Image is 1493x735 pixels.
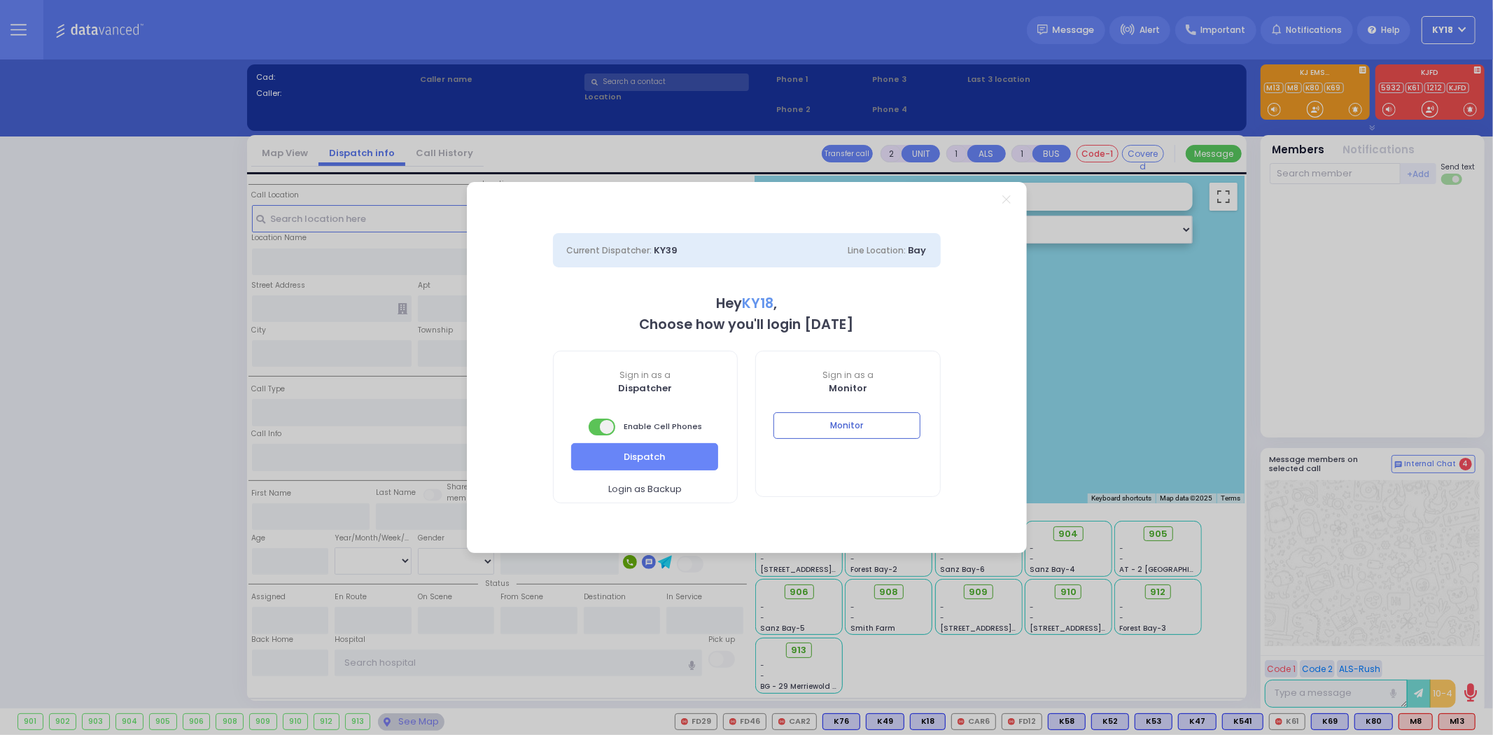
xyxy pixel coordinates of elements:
b: Hey , [716,294,777,313]
span: Line Location: [848,244,906,256]
button: Monitor [773,412,920,439]
span: Login as Backup [608,482,682,496]
span: Sign in as a [756,369,940,381]
button: Dispatch [571,443,718,470]
span: Current Dispatcher: [567,244,652,256]
b: Choose how you'll login [DATE] [640,315,854,334]
span: Sign in as a [554,369,738,381]
b: Monitor [829,381,867,395]
span: Bay [909,244,927,257]
span: Enable Cell Phones [589,417,702,437]
span: KY18 [742,294,773,313]
a: Close [1002,195,1010,203]
span: KY39 [654,244,678,257]
b: Dispatcher [618,381,672,395]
